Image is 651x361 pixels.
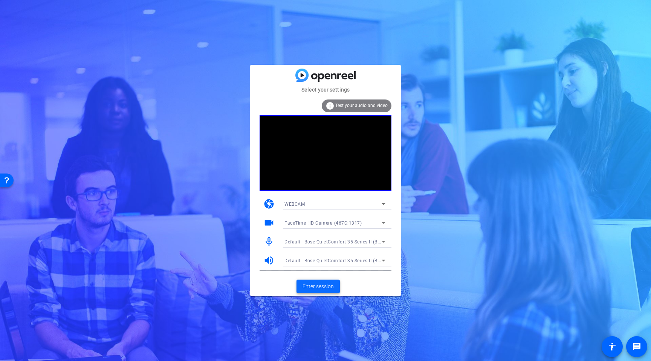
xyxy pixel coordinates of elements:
[263,198,275,210] mat-icon: camera
[284,239,397,245] span: Default - Bose QuietComfort 35 Series II (Bluetooth)
[263,236,275,247] mat-icon: mic_none
[284,202,305,207] span: WEBCAM
[608,342,617,351] mat-icon: accessibility
[632,342,641,351] mat-icon: message
[250,86,401,94] mat-card-subtitle: Select your settings
[303,283,334,291] span: Enter session
[295,69,356,82] img: blue-gradient.svg
[263,255,275,266] mat-icon: volume_up
[325,101,335,110] mat-icon: info
[296,280,340,293] button: Enter session
[284,220,362,226] span: FaceTime HD Camera (467C:1317)
[284,257,397,263] span: Default - Bose QuietComfort 35 Series II (Bluetooth)
[335,103,388,108] span: Test your audio and video
[263,217,275,228] mat-icon: videocam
